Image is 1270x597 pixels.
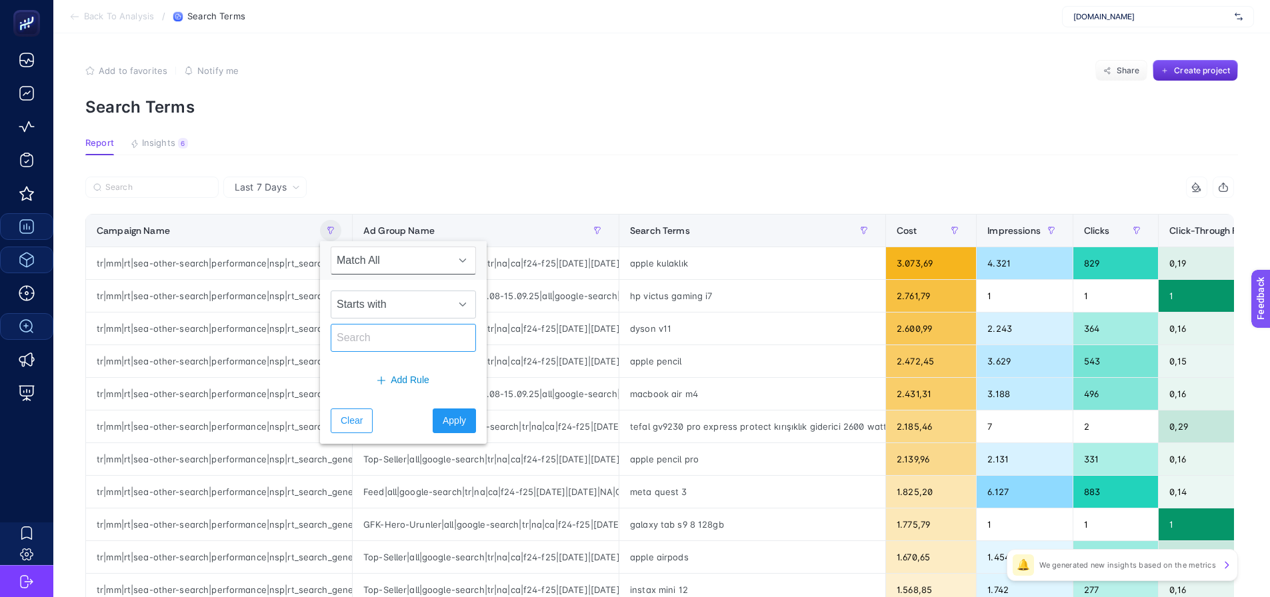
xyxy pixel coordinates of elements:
[1073,312,1158,344] div: 364
[987,225,1041,236] span: Impressions
[105,183,211,193] input: Search
[142,138,175,149] span: Insights
[1073,280,1158,312] div: 1
[331,291,450,318] span: Starts with
[886,541,976,573] div: 1.670,65
[443,414,466,428] span: Apply
[86,312,352,344] div: tr|mm|rt|sea-other-search|performance|nsp|rt_search_generic_nsp_na_dsa-other-top-seller-max-conv-...
[886,312,976,344] div: 2.600,99
[886,410,976,442] div: 2.185,46
[331,368,476,392] button: Add Rule
[1084,225,1110,236] span: Clicks
[1073,11,1229,22] span: [DOMAIN_NAME]
[331,247,450,274] span: Match All
[391,373,429,387] span: Add Rule
[1073,541,1158,573] div: 399
[1235,10,1243,23] img: svg%3e
[86,476,352,508] div: tr|mm|rt|sea-other-search|performance|nsp|rt_search_generic_nsp_na_dsa-other-max-conv-value-feed|...
[433,408,476,433] button: Apply
[886,443,976,475] div: 2.139,96
[1073,345,1158,377] div: 543
[85,65,167,76] button: Add to favorites
[84,11,154,22] span: Back To Analysis
[886,280,976,312] div: 2.761,79
[86,247,352,279] div: tr|mm|rt|sea-other-search|performance|nsp|rt_search_generic_nsp_na_dsa-other-top-seller-max-conv-...
[1073,247,1158,279] div: 829
[1174,65,1230,76] span: Create project
[886,508,976,540] div: 1.775,79
[886,476,976,508] div: 1.825,20
[235,181,287,194] span: Last 7 Days
[619,476,885,508] div: meta quest 3
[1117,65,1140,76] span: Share
[331,324,476,352] input: Search
[977,345,1073,377] div: 3.629
[619,541,885,573] div: apple airpods
[86,443,352,475] div: tr|mm|rt|sea-other-search|performance|nsp|rt_search_generic_nsp_na_dsa-other-top-seller-max-conv-...
[363,225,435,236] span: Ad Group Name
[886,345,976,377] div: 2.472,45
[353,508,619,540] div: GFK-Hero-Urunler|all|google-search|tr|na|ca|f24-f25|[DATE]|[DATE]|NA|OSE0003KI7
[8,4,51,15] span: Feedback
[977,476,1073,508] div: 6.127
[619,312,885,344] div: dyson v11
[630,225,690,236] span: Search Terms
[977,541,1073,573] div: 1.454
[1095,60,1147,81] button: Share
[1013,554,1034,576] div: 🔔
[619,508,885,540] div: galaxy tab s9 8 128gb
[85,97,1238,117] p: Search Terms
[977,410,1073,442] div: 7
[977,312,1073,344] div: 2.243
[178,138,188,149] div: 6
[1073,378,1158,410] div: 496
[977,247,1073,279] div: 4.321
[99,65,167,76] span: Add to favorites
[1073,443,1158,475] div: 331
[353,476,619,508] div: Feed|all|google-search|tr|na|ca|f24-f25|[DATE]|[DATE]|NA|OSE0003KIK
[977,378,1073,410] div: 3.188
[341,414,363,428] span: Clear
[886,247,976,279] div: 3.073,69
[86,508,352,540] div: tr|mm|rt|sea-other-search|performance|nsp|rt_search_generic_nsp_na_dsa-other-gfk|na|d2c|DSA|OSB00...
[184,65,239,76] button: Notify me
[162,11,165,21] span: /
[85,138,114,149] span: Report
[1073,508,1158,540] div: 1
[1039,560,1216,570] p: We generated new insights based on the metrics
[86,378,352,410] div: tr|mm|rt|sea-other-search|performance|nsp|rt_search_generic_nsp_na_dsa-other-hero-urunler|na|d2c|...
[619,345,885,377] div: apple pencil
[197,65,239,76] span: Notify me
[977,443,1073,475] div: 2.131
[977,280,1073,312] div: 1
[86,345,352,377] div: tr|mm|rt|sea-other-search|performance|nsp|rt_search_generic_nsp_na_dsa-other-top-seller-max-conv-...
[97,225,170,236] span: Campaign Name
[1073,410,1158,442] div: 2
[331,408,373,433] button: Clear
[187,11,245,22] span: Search Terms
[353,443,619,475] div: Top-Seller|all|google-search|tr|na|ca|f24-f25|[DATE]|[DATE]|NA|OSE0003KIA
[353,541,619,573] div: Top-Seller|all|google-search|tr|na|ca|f24-f25|[DATE]|[DATE]|NA|OSE0003KIA
[619,443,885,475] div: apple pencil pro
[86,541,352,573] div: tr|mm|rt|sea-other-search|performance|nsp|rt_search_generic_nsp_na_dsa-other-top-seller-max-conv-...
[86,280,352,312] div: tr|mm|rt|sea-other-search|performance|nsp|rt_search_generic_nsp_na_dsa-other-hero-urunler|na|d2c|...
[619,280,885,312] div: hp victus gaming i7
[619,247,885,279] div: apple kulaklık
[1153,60,1238,81] button: Create project
[619,410,885,442] div: tefal gv9230 pro express protect kırışıklık giderici 2600 watt buhar kazanlı ütü
[86,410,352,442] div: tr|mm|rt|sea-other-search|performance|nsp|rt_search_generic_nsp_na_dsa-other-gfk|na|d2c|DSA|OSB00...
[1073,476,1158,508] div: 883
[897,225,917,236] span: Cost
[619,378,885,410] div: macbook air m4
[977,508,1073,540] div: 1
[886,378,976,410] div: 2.431,31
